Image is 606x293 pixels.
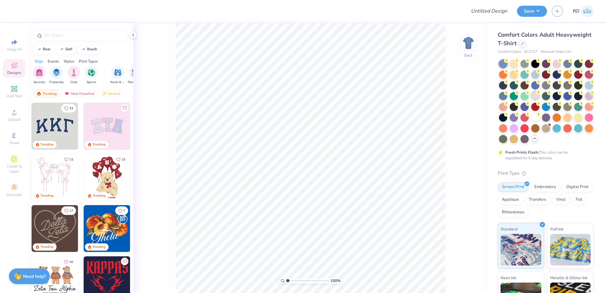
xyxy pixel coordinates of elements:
[123,209,125,212] span: 7
[36,91,41,96] img: trending.gif
[501,234,541,266] img: Standard
[69,209,73,212] span: 17
[53,69,60,76] img: Fraternity Image
[572,195,586,204] div: Foil
[122,158,125,161] span: 10
[573,8,579,15] span: RD
[130,154,177,201] img: e74243e0-e378-47aa-a400-bc6bcb25063a
[69,260,73,264] span: 40
[70,69,77,76] img: Club Image
[59,47,64,51] img: trend_line.gif
[9,140,19,145] span: Greek
[498,182,528,192] div: Screen Print
[43,47,50,51] div: bear
[68,66,80,85] div: filter for Club
[36,69,43,76] img: Sorority Image
[550,234,591,266] img: Puff Ink
[33,66,45,85] div: filter for Sorority
[121,104,128,112] button: Like
[69,158,73,161] span: 15
[85,66,98,85] div: filter for Sports
[32,103,78,150] img: 3b9aba4f-e317-4aa7-a679-c95a879539bd
[40,142,53,147] div: Trending
[464,52,472,58] div: Back
[498,170,593,177] div: Print Type
[7,192,22,197] span: Decorate
[525,195,550,204] div: Transfers
[498,195,523,204] div: Applique
[50,66,64,85] div: filter for Fraternity
[87,47,97,51] div: beach
[501,226,517,232] span: Standard
[33,80,45,85] span: Sorority
[23,273,46,279] strong: Need help?
[466,5,512,17] input: Untitled Design
[40,193,53,198] div: Trending
[64,58,74,64] div: Styles
[61,206,76,215] button: Like
[56,45,75,54] button: golf
[498,49,521,55] span: Comfort Colors
[552,195,570,204] div: Vinyl
[86,80,96,85] span: Sports
[50,66,64,85] button: filter button
[65,47,72,51] div: golf
[530,182,560,192] div: Embroidery
[33,45,53,54] button: bear
[501,274,516,281] span: Neon Ink
[581,5,593,17] img: Rommel Del Rosario
[8,117,21,122] span: Upload
[33,66,45,85] button: filter button
[81,47,86,51] img: trend_line.gif
[69,107,73,110] span: 33
[61,258,76,266] button: Like
[85,66,98,85] button: filter button
[40,245,53,249] div: Trending
[84,154,130,201] img: 587403a7-0594-4a7f-b2bd-0ca67a3ff8dd
[114,69,122,76] img: Rush & Bid Image
[79,58,98,64] div: Print Types
[128,66,142,85] button: filter button
[37,47,42,51] img: trend_line.gif
[498,31,591,47] span: Comfort Colors Adult Heavyweight T-Shirt
[68,66,80,85] button: filter button
[130,103,177,150] img: 5ee11766-d822-42f5-ad4e-763472bf8dcf
[88,69,95,76] img: Sports Image
[7,70,21,75] span: Designs
[50,80,64,85] span: Fraternity
[44,32,124,39] input: Try "Alpha"
[505,150,539,155] strong: Fresh Prints Flash:
[541,49,572,55] span: Minimum Order: 24 +
[517,6,547,17] button: Save
[92,142,105,147] div: Trending
[92,245,105,249] div: Trending
[505,150,583,161] div: This color can be expedited for 5 day delivery.
[99,90,123,97] div: Newest
[77,45,100,54] button: beach
[573,5,593,17] a: RD
[84,103,130,150] img: 9980f5e8-e6a1-4b4a-8839-2b0e9349023c
[70,80,77,85] span: Club
[121,258,128,265] button: Like
[562,182,593,192] div: Digital Print
[110,66,125,85] div: filter for Rush & Bid
[61,155,76,164] button: Like
[7,94,22,99] span: Add Text
[78,205,125,252] img: ead2b24a-117b-4488-9b34-c08fd5176a7b
[132,69,139,76] img: Parent's Weekend Image
[550,274,587,281] span: Metallic & Glitter Ink
[64,91,69,96] img: most_fav.gif
[128,80,142,85] span: Parent's Weekend
[113,155,128,164] button: Like
[550,226,563,232] span: Puff Ink
[130,205,177,252] img: f22b6edb-555b-47a9-89ed-0dd391bfae4f
[524,49,538,55] span: # C1717
[110,66,125,85] button: filter button
[61,104,76,113] button: Like
[35,58,43,64] div: Orgs
[3,164,25,174] span: Clipart & logos
[102,91,107,96] img: Newest.gif
[92,193,105,198] div: Trending
[78,103,125,150] img: edfb13fc-0e43-44eb-bea2-bf7fc0dd67f9
[84,205,130,252] img: 8659caeb-cee5-4a4c-bd29-52ea2f761d42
